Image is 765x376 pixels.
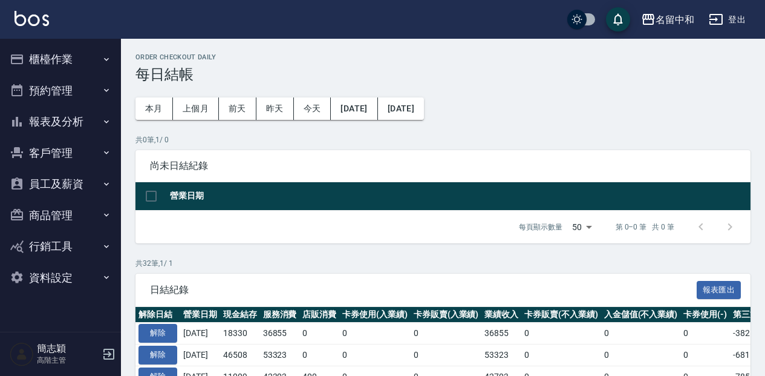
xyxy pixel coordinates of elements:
[135,66,750,83] h3: 每日結帳
[260,307,300,323] th: 服務消費
[680,323,730,345] td: 0
[601,323,681,345] td: 0
[5,262,116,294] button: 資料設定
[219,97,256,120] button: 前天
[680,345,730,366] td: 0
[135,134,750,145] p: 共 0 筆, 1 / 0
[521,307,601,323] th: 卡券販賣(不入業績)
[299,307,339,323] th: 店販消費
[138,346,177,364] button: 解除
[697,281,741,300] button: 報表匯出
[411,307,482,323] th: 卡券販賣(入業績)
[180,323,220,345] td: [DATE]
[167,182,750,211] th: 營業日期
[697,283,741,295] a: 報表匯出
[220,323,260,345] td: 18330
[481,345,521,366] td: 53323
[481,307,521,323] th: 業績收入
[378,97,424,120] button: [DATE]
[37,355,99,366] p: 高階主管
[260,345,300,366] td: 53323
[150,160,736,172] span: 尚未日結紀錄
[135,97,173,120] button: 本月
[521,345,601,366] td: 0
[135,53,750,61] h2: Order checkout daily
[5,44,116,75] button: 櫃檯作業
[411,323,482,345] td: 0
[601,307,681,323] th: 入金儲值(不入業績)
[339,345,411,366] td: 0
[331,97,377,120] button: [DATE]
[15,11,49,26] img: Logo
[5,137,116,169] button: 客戶管理
[606,7,630,31] button: save
[519,222,562,233] p: 每頁顯示數量
[680,307,730,323] th: 卡券使用(-)
[5,231,116,262] button: 行銷工具
[481,323,521,345] td: 36855
[10,342,34,366] img: Person
[260,323,300,345] td: 36855
[299,345,339,366] td: 0
[5,106,116,137] button: 報表及分析
[521,323,601,345] td: 0
[299,323,339,345] td: 0
[220,307,260,323] th: 現金結存
[135,307,180,323] th: 解除日結
[601,345,681,366] td: 0
[180,307,220,323] th: 營業日期
[256,97,294,120] button: 昨天
[294,97,331,120] button: 今天
[5,75,116,107] button: 預約管理
[220,345,260,366] td: 46508
[5,200,116,231] button: 商品管理
[339,307,411,323] th: 卡券使用(入業績)
[5,168,116,200] button: 員工及薪資
[173,97,219,120] button: 上個月
[150,284,697,296] span: 日結紀錄
[636,7,699,32] button: 名留中和
[138,324,177,343] button: 解除
[567,211,596,243] div: 50
[135,258,750,269] p: 共 32 筆, 1 / 1
[656,12,694,27] div: 名留中和
[411,345,482,366] td: 0
[37,343,99,355] h5: 簡志穎
[180,345,220,366] td: [DATE]
[616,222,674,233] p: 第 0–0 筆 共 0 筆
[339,323,411,345] td: 0
[704,8,750,31] button: 登出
